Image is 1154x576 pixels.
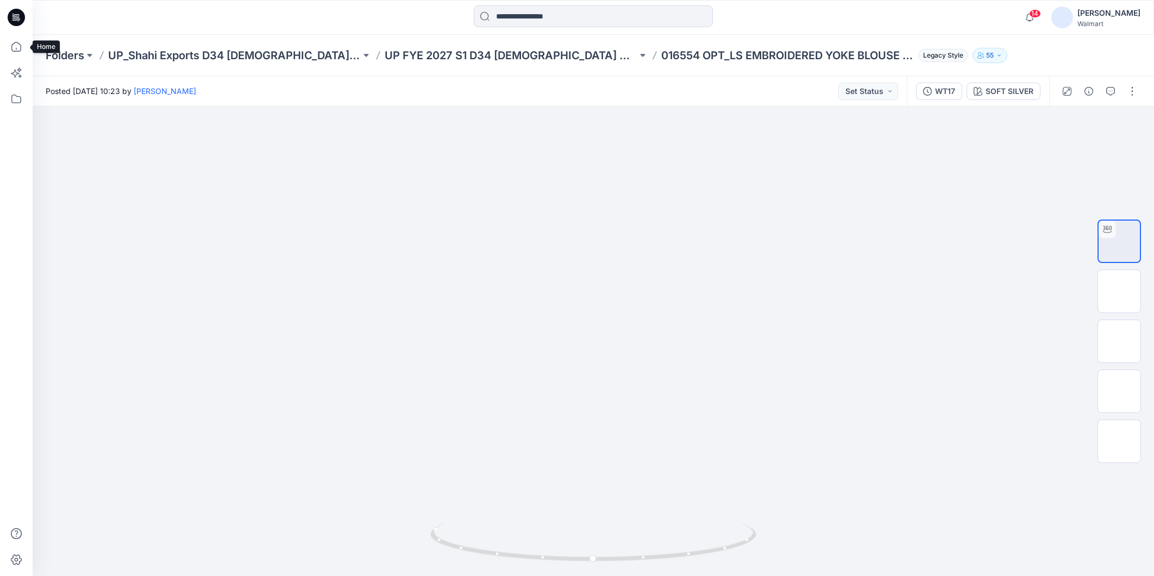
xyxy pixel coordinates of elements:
button: 55 [973,48,1007,63]
button: Details [1080,83,1097,100]
div: WT17 [935,85,955,97]
div: [PERSON_NAME] [1077,7,1140,20]
p: 016554 OPT_LS EMBROIDERED YOKE BLOUSE [DATE] [661,48,914,63]
p: 55 [986,49,994,61]
a: Folders [46,48,84,63]
span: Legacy Style [918,49,968,62]
button: Legacy Style [914,48,968,63]
div: SOFT SILVER [986,85,1033,97]
div: Walmart [1077,20,1140,28]
a: [PERSON_NAME] [134,86,196,96]
span: 14 [1029,9,1041,18]
img: avatar [1051,7,1073,28]
a: UP_Shahi Exports D34 [DEMOGRAPHIC_DATA] Tops [108,48,361,63]
span: Posted [DATE] 10:23 by [46,85,196,97]
button: SOFT SILVER [967,83,1040,100]
a: UP FYE 2027 S1 D34 [DEMOGRAPHIC_DATA] Woven Tops [385,48,637,63]
button: WT17 [916,83,962,100]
